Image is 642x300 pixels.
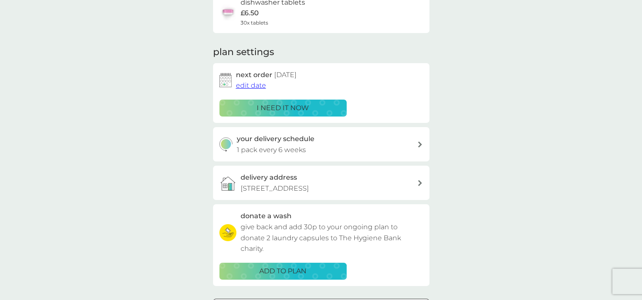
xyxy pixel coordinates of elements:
[213,127,429,161] button: your delivery schedule1 pack every 6 weeks
[241,211,292,222] h3: donate a wash
[257,103,309,114] p: i need it now
[236,69,297,81] h2: next order
[241,183,309,194] p: [STREET_ADDRESS]
[241,19,268,27] span: 30x tablets
[213,166,429,200] a: delivery address[STREET_ADDRESS]
[241,172,297,183] h3: delivery address
[236,81,266,89] span: edit date
[274,71,297,79] span: [DATE]
[259,266,306,277] p: ADD TO PLAN
[213,46,274,59] h2: plan settings
[241,8,259,19] p: £6.50
[219,3,236,20] img: dishwasher tablets
[219,100,347,117] button: i need it now
[241,222,423,254] p: give back and add 30p to your ongoing plan to donate 2 laundry capsules to The Hygiene Bank charity.
[236,80,266,91] button: edit date
[237,133,314,144] h3: your delivery schedule
[237,144,306,156] p: 1 pack every 6 weeks
[219,263,347,280] button: ADD TO PLAN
